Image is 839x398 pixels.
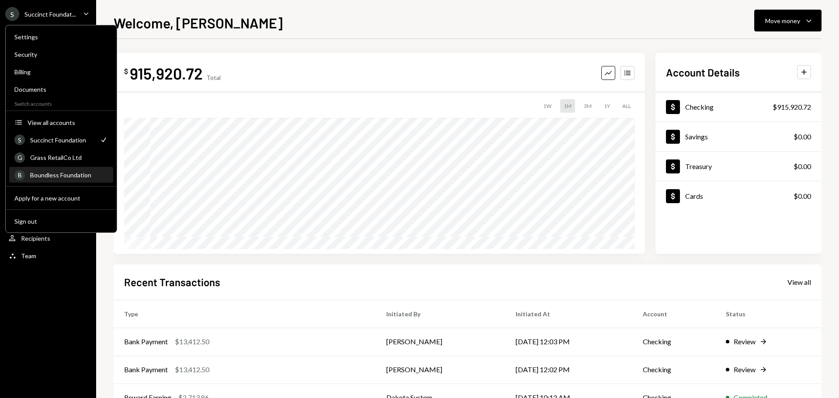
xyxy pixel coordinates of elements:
a: Savings$0.00 [655,122,822,151]
a: BBoundless Foundation [9,167,113,183]
a: Checking$915,920.72 [655,92,822,121]
div: Team [21,252,36,260]
div: Sign out [14,218,108,225]
th: Status [715,300,822,328]
td: [DATE] 12:03 PM [505,328,632,356]
th: Type [114,300,376,328]
a: Security [9,46,113,62]
a: Treasury$0.00 [655,152,822,181]
button: Move money [754,10,822,31]
a: Billing [9,64,113,80]
div: Savings [685,132,708,141]
div: S [14,135,25,145]
div: Review [734,364,756,375]
th: Account [632,300,715,328]
div: Bank Payment [124,336,168,347]
a: Recipients [5,230,91,246]
div: $ [124,67,128,76]
td: Checking [632,328,715,356]
div: Security [14,51,108,58]
a: Cards$0.00 [655,181,822,211]
div: Documents [14,86,108,93]
div: 1W [540,99,555,113]
td: [PERSON_NAME] [376,328,505,356]
a: Documents [9,81,113,97]
div: $915,920.72 [773,102,811,112]
div: $0.00 [794,161,811,172]
div: Recipients [21,235,50,242]
div: G [14,152,25,163]
div: 1Y [600,99,614,113]
th: Initiated At [505,300,632,328]
div: Cards [685,192,703,200]
div: Bank Payment [124,364,168,375]
div: Succinct Foundat... [24,10,76,18]
div: Apply for a new account [14,194,108,202]
a: Team [5,248,91,263]
td: [PERSON_NAME] [376,356,505,384]
td: [DATE] 12:02 PM [505,356,632,384]
div: Total [206,74,221,81]
th: Initiated By [376,300,505,328]
div: $0.00 [794,132,811,142]
div: 3M [580,99,595,113]
div: Move money [765,16,800,25]
button: View all accounts [9,115,113,131]
button: Sign out [9,214,113,229]
div: Switch accounts [6,99,117,107]
div: 915,920.72 [130,63,203,83]
h2: Account Details [666,65,740,80]
a: Settings [9,29,113,45]
div: Grass RetailCo Ltd [30,154,108,161]
td: Checking [632,356,715,384]
div: $13,412.50 [175,364,209,375]
div: S [5,7,19,21]
button: Apply for a new account [9,190,113,206]
div: Treasury [685,162,712,170]
div: Review [734,336,756,347]
div: Succinct Foundation [30,136,94,144]
div: Settings [14,33,108,41]
div: 1M [560,99,575,113]
a: View all [787,277,811,287]
div: B [14,170,25,180]
div: ALL [619,99,634,113]
div: $13,412.50 [175,336,209,347]
div: Billing [14,68,108,76]
a: GGrass RetailCo Ltd [9,149,113,165]
h1: Welcome, [PERSON_NAME] [114,14,283,31]
div: Boundless Foundation [30,171,108,179]
div: View all [787,278,811,287]
div: Checking [685,103,714,111]
div: View all accounts [28,119,108,126]
div: $0.00 [794,191,811,201]
h2: Recent Transactions [124,275,220,289]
